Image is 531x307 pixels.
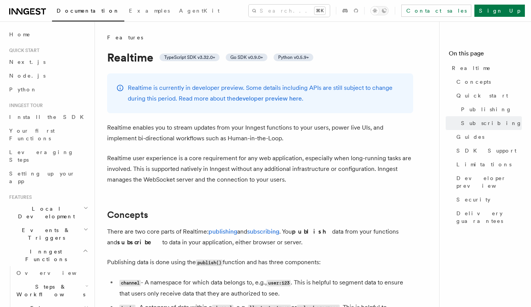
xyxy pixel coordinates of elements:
[6,202,90,223] button: Local Development
[456,147,516,154] span: SDK Support
[474,5,525,17] a: Sign Up
[124,2,174,21] a: Examples
[292,228,332,235] strong: publish
[6,55,90,69] a: Next.js
[267,280,291,286] code: user:123
[453,144,522,158] a: SDK Support
[6,83,90,96] a: Python
[453,206,522,228] a: Delivery guarantees
[107,50,413,64] h1: Realtime
[107,34,143,41] span: Features
[16,270,95,276] span: Overview
[458,102,522,116] a: Publishing
[456,196,490,203] span: Security
[6,167,90,188] a: Setting up your app
[453,171,522,193] a: Developer preview
[9,128,55,141] span: Your first Functions
[13,283,85,298] span: Steps & Workflows
[458,116,522,130] a: Subscribing
[208,228,237,235] a: publishing
[107,226,413,248] p: There are two core parts of Realtime: and . You data from your functions and to data in your appl...
[6,205,83,220] span: Local Development
[456,133,484,141] span: Guides
[9,59,46,65] span: Next.js
[456,210,522,225] span: Delivery guarantees
[119,280,141,286] code: channel
[314,7,325,15] kbd: ⌘K
[13,266,90,280] a: Overview
[247,228,279,235] a: subscribing
[6,145,90,167] a: Leveraging Steps
[461,119,522,127] span: Subscribing
[9,86,37,93] span: Python
[456,161,511,168] span: Limitations
[57,8,120,14] span: Documentation
[456,92,508,99] span: Quick start
[6,245,90,266] button: Inngest Functions
[6,102,43,109] span: Inngest tour
[370,6,389,15] button: Toggle dark mode
[452,64,491,72] span: Realtime
[401,5,471,17] a: Contact sales
[107,210,148,220] a: Concepts
[6,248,83,263] span: Inngest Functions
[52,2,124,21] a: Documentation
[6,226,83,242] span: Events & Triggers
[449,61,522,75] a: Realtime
[9,31,31,38] span: Home
[6,194,32,200] span: Features
[6,47,39,54] span: Quick start
[9,149,74,163] span: Leveraging Steps
[174,2,224,21] a: AgentKit
[278,54,309,60] span: Python v0.5.9+
[461,106,512,113] span: Publishing
[453,193,522,206] a: Security
[9,171,75,184] span: Setting up your app
[117,277,413,299] li: - A namespace for which data belongs to, e.g., . This is helpful to segment data to ensure that u...
[107,153,413,185] p: Realtime user experience is a core requirement for any web application, especially when long-runn...
[107,257,413,268] p: Publishing data is done using the function and has three components:
[230,54,263,60] span: Go SDK v0.9.0+
[6,110,90,124] a: Install the SDK
[164,54,215,60] span: TypeScript SDK v3.32.0+
[6,124,90,145] a: Your first Functions
[6,69,90,83] a: Node.js
[453,130,522,144] a: Guides
[13,280,90,301] button: Steps & Workflows
[6,28,90,41] a: Home
[453,158,522,171] a: Limitations
[179,8,220,14] span: AgentKit
[453,75,522,89] a: Concepts
[129,8,170,14] span: Examples
[196,260,223,266] code: publish()
[117,239,162,246] strong: subscribe
[456,174,522,190] span: Developer preview
[128,83,404,104] p: Realtime is currently in developer preview. Some details including APIs are still subject to chan...
[449,49,522,61] h4: On this page
[6,223,90,245] button: Events & Triggers
[249,5,330,17] button: Search...⌘K
[456,78,491,86] span: Concepts
[107,122,413,144] p: Realtime enables you to stream updates from your Inngest functions to your users, power live UIs,...
[9,73,46,79] span: Node.js
[9,114,88,120] span: Install the SDK
[453,89,522,102] a: Quick start
[236,95,302,102] a: developer preview here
